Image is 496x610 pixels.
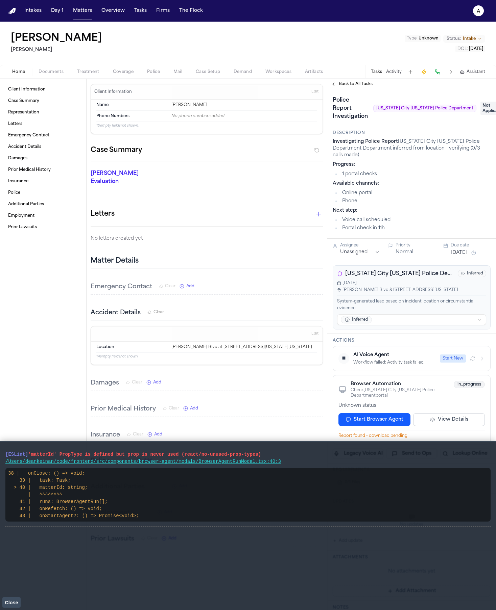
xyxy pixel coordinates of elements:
[8,8,16,14] img: Finch Logo
[5,210,81,221] a: Employment
[440,354,466,363] button: Start New
[11,32,102,45] button: Edit matter name
[8,121,22,127] span: Letters
[163,406,179,411] button: Clear Prior Medical History
[340,198,491,205] li: Phone
[5,176,81,187] a: Insurance
[343,287,458,293] span: [PERSON_NAME] Blvd & [STREET_ADDRESS][US_STATE]
[91,308,141,318] h3: Accident Details
[154,432,162,437] span: Add
[339,81,373,87] span: Back to All Tasks
[433,67,442,77] button: Make a Call
[337,298,486,312] p: System-generated lead based on incident location or circumstantial evidence
[132,5,149,17] button: Tasks
[413,413,485,426] button: View Details
[5,118,81,129] a: Letters
[340,190,491,196] li: Online portal
[96,102,167,108] dt: Name
[196,69,220,75] span: Case Setup
[309,328,321,339] button: Edit
[5,153,81,164] a: Damages
[5,199,81,210] a: Additional Parties
[147,432,162,437] button: Add New
[132,380,142,385] span: Clear
[340,217,491,223] li: Voice call scheduled
[337,270,455,278] div: [US_STATE] City [US_STATE] Police Department ([GEOGRAPHIC_DATA])
[447,36,461,42] span: Status:
[341,355,346,362] span: ⏹
[338,402,485,409] div: Unknown status
[5,84,81,95] a: Client Information
[463,36,476,42] span: Intake
[8,110,39,115] span: Representation
[234,69,252,75] span: Demand
[91,169,163,186] p: [PERSON_NAME] Evaluation
[458,270,486,277] span: Inferred
[147,69,160,75] span: Police
[337,314,486,325] button: Inferred
[8,224,37,230] span: Prior Lawsuits
[338,434,407,438] span: Report found - download pending
[8,213,34,218] span: Employment
[180,284,194,289] button: Add New
[8,167,51,173] span: Prior Medical History
[457,47,468,51] span: DOL :
[406,67,415,77] button: Add Task
[460,69,485,75] button: Assistant
[8,190,20,195] span: Police
[99,5,127,17] button: Overview
[327,81,376,87] button: Back to All Tasks
[48,5,66,17] button: Day 1
[333,139,398,144] strong: Investigating Police Report
[340,225,491,232] li: Portal check in 11h
[265,69,291,75] span: Workspaces
[345,270,455,278] span: [US_STATE] City [US_STATE] Police Department ([GEOGRAPHIC_DATA])
[12,69,25,75] span: Home
[171,344,317,350] div: [PERSON_NAME] Blvd at [STREET_ADDRESS][US_STATE][US_STATE]
[8,8,16,14] a: Home
[91,256,139,266] h2: Matter Details
[96,344,167,350] dt: Location
[146,380,161,385] button: Add New
[159,284,175,289] button: Clear Emergency Contact
[127,432,143,437] button: Clear Insurance
[5,107,81,118] a: Representation
[8,133,49,138] span: Emergency Contact
[340,243,380,248] div: Assignee
[133,432,143,437] span: Clear
[176,5,206,17] button: The Flock
[351,381,454,388] h4: Browser Automation
[173,69,182,75] span: Mail
[470,249,478,257] button: Snooze task
[343,281,357,286] span: [DATE]
[309,86,321,97] button: Edit
[469,47,483,51] span: [DATE]
[96,113,129,119] span: Phone Numbers
[8,202,44,207] span: Additional Parties
[153,310,164,315] span: Clear
[311,89,318,94] span: Edit
[147,310,164,315] button: Clear Accident Details
[91,235,323,243] p: No letters created yet
[126,380,142,385] button: Clear Damages
[333,181,379,186] strong: Available channels:
[91,378,119,388] h3: Damages
[5,141,81,152] a: Accident Details
[451,249,467,256] button: [DATE]
[11,32,102,45] h1: [PERSON_NAME]
[330,95,371,122] h1: Police Report Investigation
[186,284,194,289] span: Add
[386,69,402,75] button: Activity
[39,69,64,75] span: Documents
[91,209,115,219] h1: Letters
[153,5,172,17] button: Firms
[96,123,317,128] p: 10 empty fields not shown.
[333,162,355,167] strong: Progress:
[91,404,156,414] h3: Prior Medical History
[171,113,317,119] div: No phone numbers added
[405,35,441,42] button: Edit Type: Unknown
[353,360,436,365] div: Workflow failed: Activity task failed
[11,46,105,54] h2: [PERSON_NAME]
[91,145,142,156] h2: Case Summary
